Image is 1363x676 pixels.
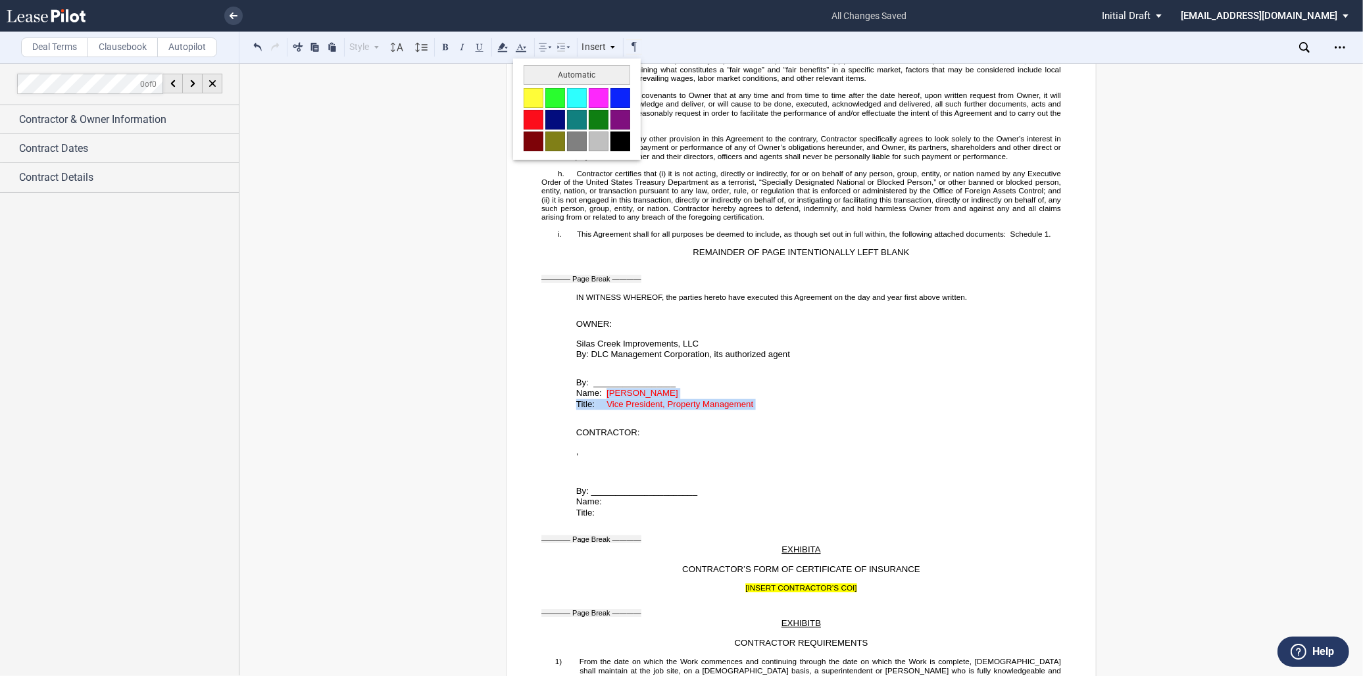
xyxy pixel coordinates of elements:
[1010,230,1043,239] span: Schedule
[472,39,487,55] button: Underline
[626,39,642,55] button: Toggle Control Characters
[576,293,967,301] span: IN WITNESS WHEREOF, the parties hereto have executed this Agreement on the day and year first abo...
[577,230,1006,239] span: This Agreement shall for all purposes be deemed to include, as though set out in full within, the...
[576,319,612,329] span: OWNER:
[541,91,1063,126] span: Contractor hereby covenants to Owner that at any time and from time to time after the date hereof...
[580,39,618,56] div: Insert
[815,618,821,628] span: B
[576,339,699,349] span: Silas Creek Improvements, LLC
[19,170,93,185] span: Contract Details
[437,39,453,55] button: Bold
[607,399,753,409] span: Vice President, Property Management
[1312,643,1334,660] label: Help
[576,497,602,507] span: Name:
[541,195,1063,222] span: it is not engaged in this transaction, directly or indirectly on behalf of, or instigating or fac...
[21,37,88,57] label: Deal Terms
[19,112,166,128] span: Contractor & Owner Information
[735,638,868,648] span: CONTRACTOR REQUIREMENTS
[693,247,909,257] span: REMAINDER OF PAGE INTENTIONALLY LEFT BLANK
[576,447,579,457] span: ,
[541,135,1063,161] span: Notwithstanding any other provision in this Agreement to the contrary, Contractor specifically ag...
[577,169,666,178] span: Contractor certifies that (i)
[682,564,920,574] span: CONTRACTOR’S FORM OF CERTIFICATE OF INSURANCE
[1277,637,1349,667] button: Help
[558,230,562,239] span: i.
[140,79,145,88] span: 0
[825,2,913,30] span: all changes saved
[290,39,306,55] button: Cut
[745,584,856,592] span: [INSERT CONTRACTOR’S COI]
[576,427,640,437] span: CONTRACTOR:
[781,618,815,628] span: EXHIBIT
[324,39,340,55] button: Paste
[250,39,266,55] button: Undo
[576,377,589,387] span: By:
[140,79,157,88] span: of
[1329,37,1351,58] div: Open Lease options menu
[576,349,790,359] span: By: DLC Management Corporation, its authorized agent
[1045,230,1049,239] a: 1
[576,389,602,398] span: Name:
[607,389,678,398] span: [PERSON_NAME]
[455,39,470,55] button: Italic
[541,169,1063,204] span: it is not acting, directly or indirectly, for or on behalf of any person, group, entity, or natio...
[815,544,821,554] span: A
[555,658,562,666] span: 1)
[781,544,814,554] span: EXHIBIT
[307,39,323,55] button: Copy
[1049,230,1051,239] span: .
[19,141,88,157] span: Contract Dates
[576,486,697,496] span: By: ______________________
[157,37,217,57] label: Autopilot
[593,377,676,387] span: _________________
[152,79,157,88] span: 0
[576,399,595,409] span: Title:
[558,169,564,178] span: h.
[524,65,630,85] button: Automatic
[541,57,1063,83] span: provides workers fair compensation and fair benefits, based on market conditions. In determining ...
[1102,10,1151,22] span: Initial Draft
[87,37,158,57] label: Clausebook
[576,508,595,518] span: Title:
